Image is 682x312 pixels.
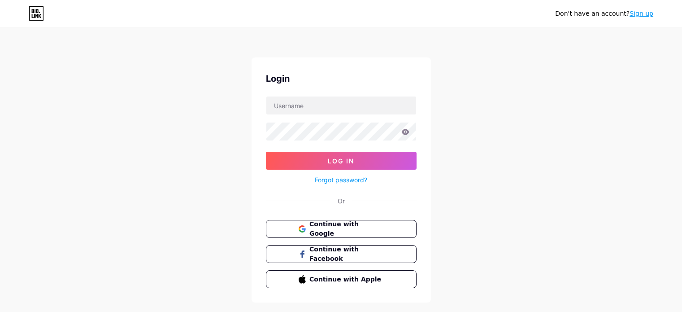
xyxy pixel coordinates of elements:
[328,157,354,165] span: Log In
[266,270,417,288] button: Continue with Apple
[309,275,383,284] span: Continue with Apple
[338,196,345,206] div: Or
[266,245,417,263] button: Continue with Facebook
[315,175,367,185] a: Forgot password?
[266,97,416,114] input: Username
[266,72,417,85] div: Login
[309,220,383,238] span: Continue with Google
[266,152,417,170] button: Log In
[555,9,653,18] div: Don't have an account?
[309,245,383,264] span: Continue with Facebook
[266,220,417,238] button: Continue with Google
[630,10,653,17] a: Sign up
